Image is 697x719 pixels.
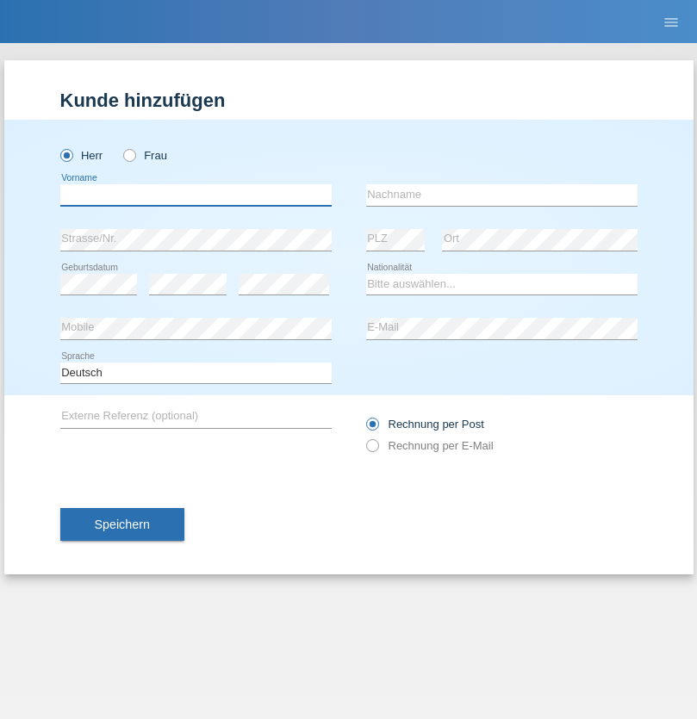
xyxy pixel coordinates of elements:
a: menu [654,16,688,27]
input: Rechnung per Post [366,418,377,439]
span: Speichern [95,518,150,531]
h1: Kunde hinzufügen [60,90,638,111]
input: Herr [60,149,72,160]
input: Frau [123,149,134,160]
label: Herr [60,149,103,162]
label: Rechnung per Post [366,418,484,431]
button: Speichern [60,508,184,541]
label: Frau [123,149,167,162]
i: menu [663,14,680,31]
input: Rechnung per E-Mail [366,439,377,461]
label: Rechnung per E-Mail [366,439,494,452]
